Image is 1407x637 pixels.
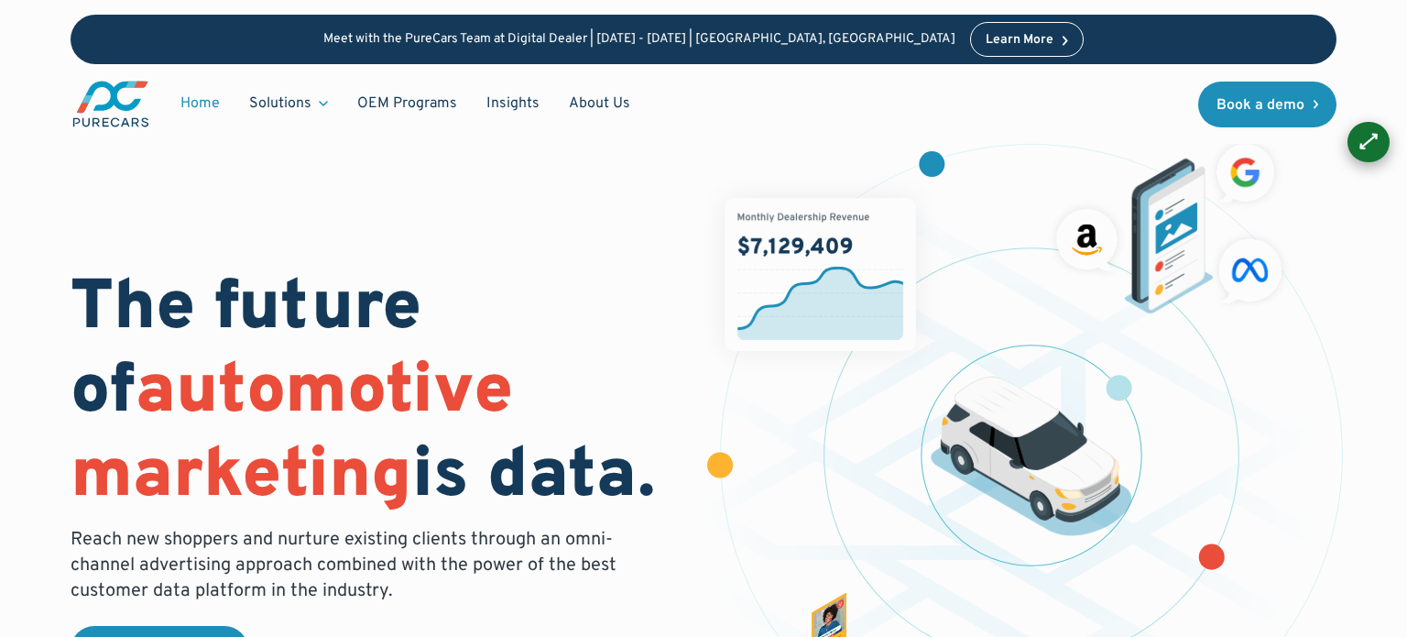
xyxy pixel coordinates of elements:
h1: The future of is data. [71,269,682,520]
a: Insights [472,86,554,121]
img: illustration of a vehicle [930,377,1131,536]
div: Learn More [986,34,1053,47]
img: ads on social media and advertising partners [1048,136,1292,314]
div: Book a demo [1216,98,1304,113]
a: main [71,79,151,129]
a: Book a demo [1198,82,1337,127]
a: Learn More [970,22,1084,57]
a: About Us [554,86,645,121]
a: OEM Programs [343,86,472,121]
div: ⟷ [1352,126,1385,159]
div: Solutions [234,86,343,121]
p: Meet with the PureCars Team at Digital Dealer | [DATE] - [DATE] | [GEOGRAPHIC_DATA], [GEOGRAPHIC_... [323,32,955,48]
img: chart showing monthly dealership revenue of $7m [725,199,916,352]
span: automotive marketing [71,349,513,521]
a: Home [166,86,234,121]
img: purecars logo [71,79,151,129]
div: Solutions [249,93,311,114]
p: Reach new shoppers and nurture existing clients through an omni-channel advertising approach comb... [71,527,627,604]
